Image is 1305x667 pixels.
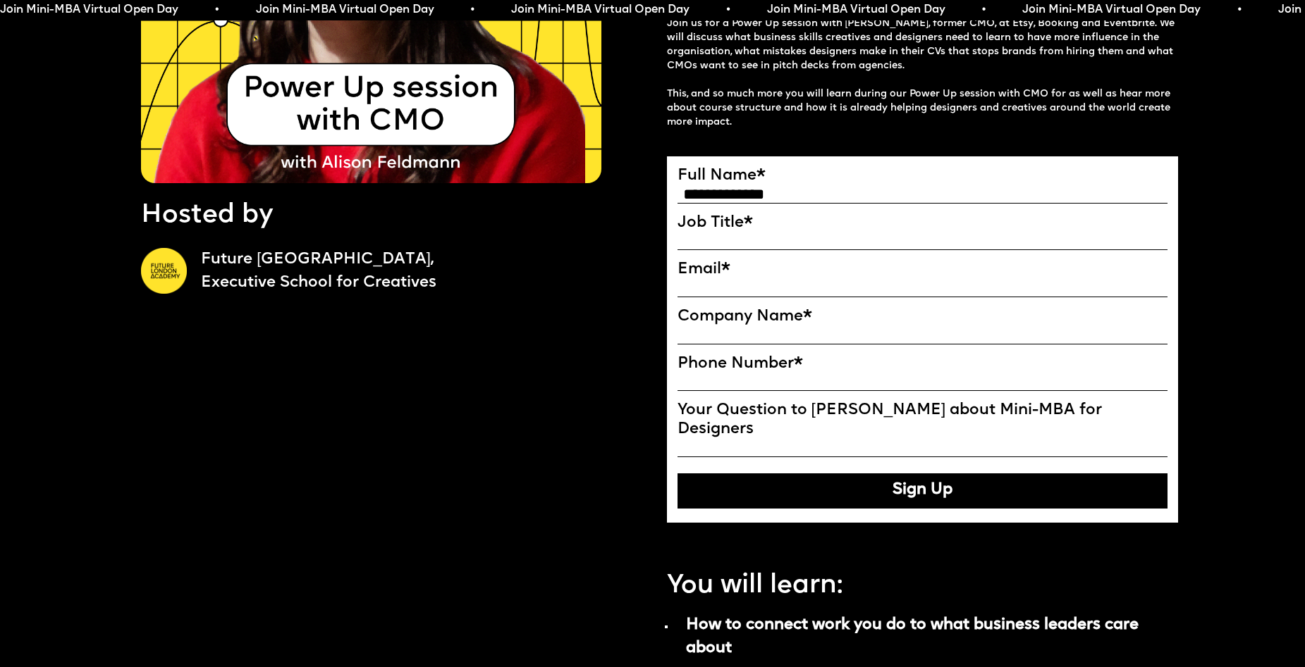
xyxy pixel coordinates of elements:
a: Future [GEOGRAPHIC_DATA],Executive School for Creatives [201,248,652,295]
p: You will learn: [667,568,843,604]
label: Email [678,261,1168,280]
img: A yellow circle with Future London Academy logo [141,248,187,294]
p: Join us for a Power Up session with [PERSON_NAME], former CMO, at Etsy, Booking and Eventbrite. W... [667,17,1179,130]
strong: How to connect work you do to what business leaders care about [686,617,1139,656]
label: Company Name [678,308,1168,327]
label: Your Question to [PERSON_NAME] about Mini-MBA for Designers [678,401,1168,439]
span: • [1234,3,1239,17]
label: Phone Number [678,355,1168,374]
span: • [723,3,728,17]
span: • [212,3,216,17]
label: Job Title [678,214,1168,233]
label: Full Name [678,167,1168,186]
button: Sign Up [678,473,1168,509]
span: • [467,3,472,17]
span: • [979,3,983,17]
p: Hosted by [141,197,274,234]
